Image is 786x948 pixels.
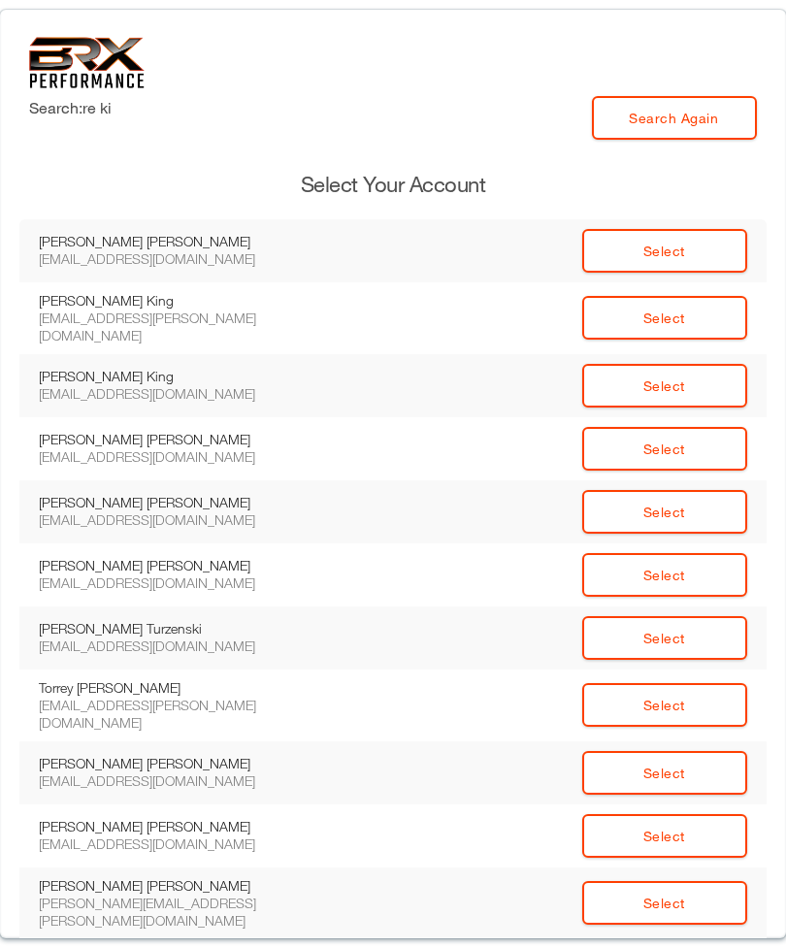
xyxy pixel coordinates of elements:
[582,296,747,340] a: Select
[39,679,301,697] div: Torrey [PERSON_NAME]
[39,818,301,835] div: [PERSON_NAME] [PERSON_NAME]
[39,448,301,466] div: [EMAIL_ADDRESS][DOMAIN_NAME]
[19,170,767,200] h3: Select Your Account
[29,96,112,119] label: Search: re ki
[29,37,145,88] img: 6f7da32581c89ca25d665dc3aae533e4f14fe3ef_original.svg
[592,96,757,140] a: Search Again
[582,229,747,273] a: Select
[582,553,747,597] a: Select
[39,292,301,310] div: [PERSON_NAME] King
[39,574,301,592] div: [EMAIL_ADDRESS][DOMAIN_NAME]
[582,683,747,727] a: Select
[582,364,747,408] a: Select
[582,751,747,795] a: Select
[39,877,301,895] div: [PERSON_NAME] [PERSON_NAME]
[39,250,301,268] div: [EMAIL_ADDRESS][DOMAIN_NAME]
[39,557,301,574] div: [PERSON_NAME] [PERSON_NAME]
[582,427,747,471] a: Select
[39,772,301,790] div: [EMAIL_ADDRESS][DOMAIN_NAME]
[39,233,301,250] div: [PERSON_NAME] [PERSON_NAME]
[39,385,301,403] div: [EMAIL_ADDRESS][DOMAIN_NAME]
[39,511,301,529] div: [EMAIL_ADDRESS][DOMAIN_NAME]
[582,616,747,660] a: Select
[582,814,747,858] a: Select
[39,895,301,930] div: [PERSON_NAME][EMAIL_ADDRESS][PERSON_NAME][DOMAIN_NAME]
[39,310,301,344] div: [EMAIL_ADDRESS][PERSON_NAME][DOMAIN_NAME]
[39,637,301,655] div: [EMAIL_ADDRESS][DOMAIN_NAME]
[39,697,301,732] div: [EMAIL_ADDRESS][PERSON_NAME][DOMAIN_NAME]
[39,368,301,385] div: [PERSON_NAME] King
[39,494,301,511] div: [PERSON_NAME] [PERSON_NAME]
[39,755,301,772] div: [PERSON_NAME] [PERSON_NAME]
[582,490,747,534] a: Select
[39,835,301,853] div: [EMAIL_ADDRESS][DOMAIN_NAME]
[582,881,747,925] a: Select
[39,620,301,637] div: [PERSON_NAME] Turzenski
[39,431,301,448] div: [PERSON_NAME] [PERSON_NAME]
